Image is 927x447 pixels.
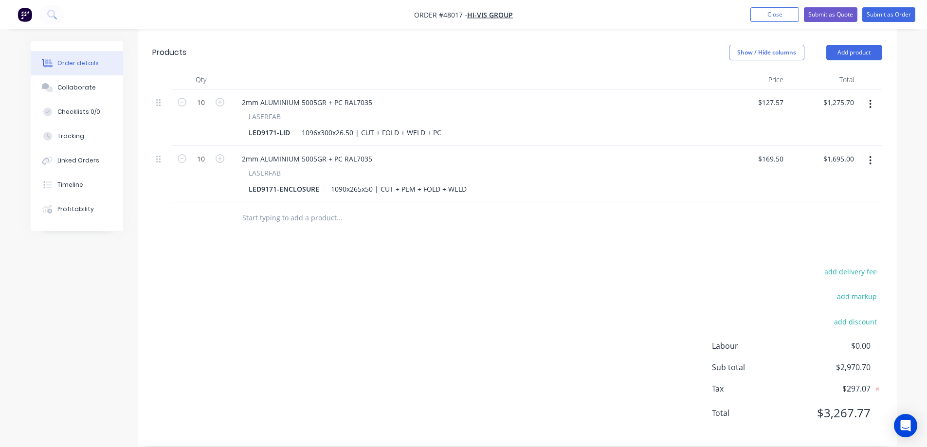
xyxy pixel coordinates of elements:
[327,182,471,196] div: 1090x265x50 | CUT + PEM + FOLD + WELD
[298,125,445,140] div: 1096x300x26.50 | CUT + FOLD + WELD + PC
[798,383,870,394] span: $297.07
[798,340,870,352] span: $0.00
[31,51,123,75] button: Order details
[242,208,436,228] input: Start typing to add a product...
[31,75,123,100] button: Collaborate
[787,70,858,89] div: Total
[249,168,281,178] span: LASERFAB
[31,148,123,173] button: Linked Orders
[234,152,380,166] div: 2mm ALUMINIUM 5005GR + PC RAL7035
[729,45,804,60] button: Show / Hide columns
[245,182,323,196] div: LED9171-ENCLOSURE
[862,7,915,22] button: Submit as Order
[826,45,882,60] button: Add product
[832,290,882,303] button: add markup
[829,315,882,328] button: add discount
[712,407,799,419] span: Total
[798,361,870,373] span: $2,970.70
[712,361,799,373] span: Sub total
[894,414,917,437] div: Open Intercom Messenger
[804,7,857,22] button: Submit as Quote
[57,107,100,116] div: Checklists 0/0
[57,83,96,92] div: Collaborate
[18,7,32,22] img: Factory
[750,7,799,22] button: Close
[712,383,799,394] span: Tax
[172,70,230,89] div: Qty
[57,59,99,68] div: Order details
[414,10,467,19] span: Order #48017 -
[31,124,123,148] button: Tracking
[57,132,84,141] div: Tracking
[31,173,123,197] button: Timeline
[245,125,294,140] div: LED9171-LID
[152,47,186,58] div: Products
[31,100,123,124] button: Checklists 0/0
[249,111,281,122] span: LASERFAB
[57,180,83,189] div: Timeline
[234,95,380,109] div: 2mm ALUMINIUM 5005GR + PC RAL7035
[819,265,882,278] button: add delivery fee
[57,205,94,214] div: Profitability
[467,10,513,19] a: HI-VIS GROUP
[31,197,123,221] button: Profitability
[712,340,799,352] span: Labour
[57,156,99,165] div: Linked Orders
[798,404,870,422] span: $3,267.77
[717,70,787,89] div: Price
